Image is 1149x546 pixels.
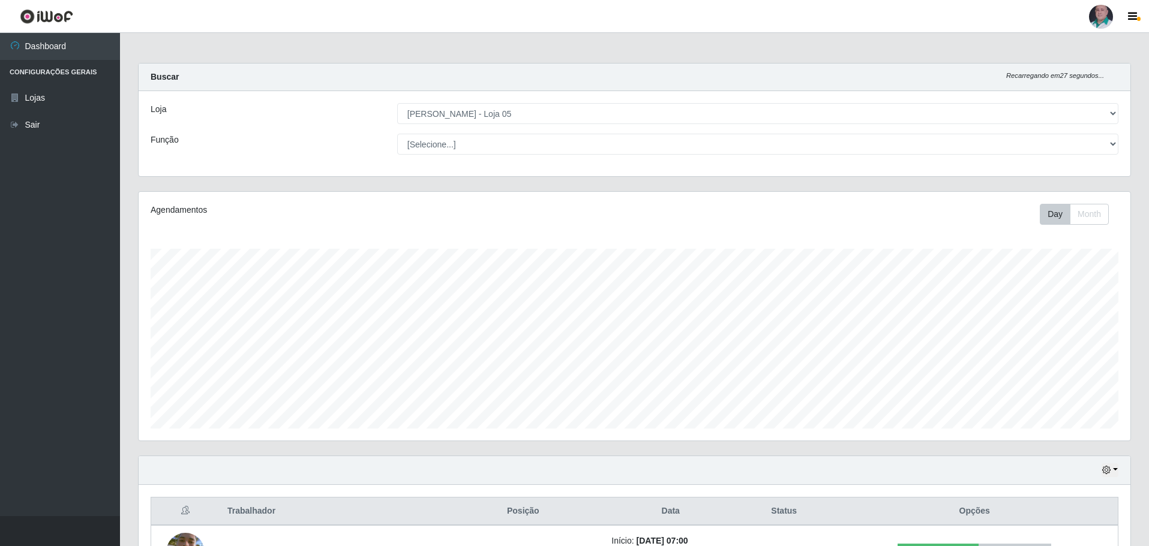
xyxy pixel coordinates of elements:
[1040,204,1118,225] div: Toolbar with button groups
[1070,204,1109,225] button: Month
[151,134,179,146] label: Função
[20,9,73,24] img: CoreUI Logo
[1006,72,1104,79] i: Recarregando em 27 segundos...
[151,204,544,216] div: Agendamentos
[737,497,831,526] th: Status
[831,497,1118,526] th: Opções
[637,536,688,545] time: [DATE] 07:00
[151,103,166,116] label: Loja
[604,497,737,526] th: Data
[1040,204,1109,225] div: First group
[442,497,604,526] th: Posição
[151,72,179,82] strong: Buscar
[1040,204,1070,225] button: Day
[220,497,442,526] th: Trabalhador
